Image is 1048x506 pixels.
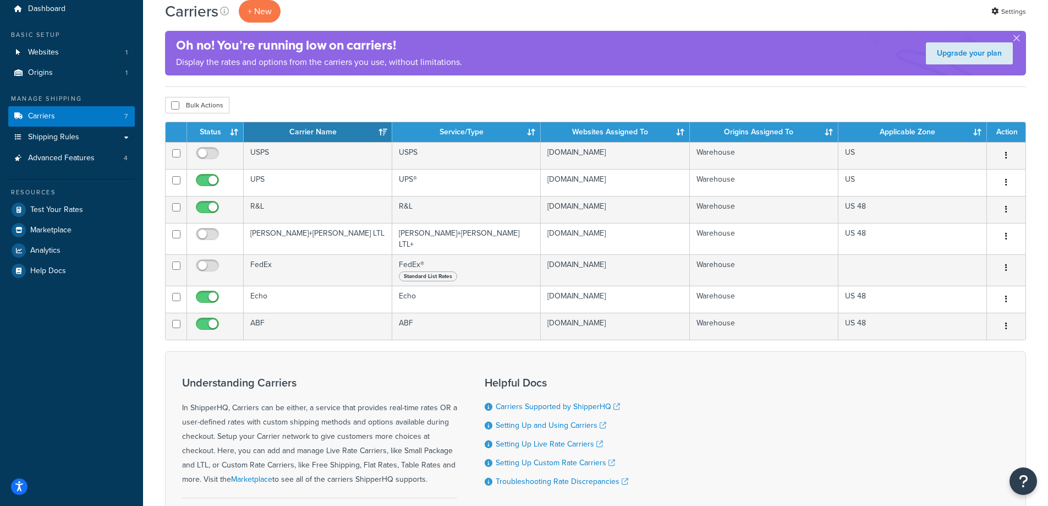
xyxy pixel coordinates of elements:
td: [DOMAIN_NAME] [541,169,689,196]
div: In ShipperHQ, Carriers can be either, a service that provides real-time rates OR a user-defined r... [182,377,457,487]
a: Carriers Supported by ShipperHQ [496,401,620,412]
span: Advanced Features [28,154,95,163]
td: Warehouse [690,286,838,313]
th: Websites Assigned To: activate to sort column ascending [541,122,689,142]
td: ABF [244,313,392,340]
span: 7 [124,112,128,121]
h4: Oh no! You’re running low on carriers! [176,36,462,55]
span: Help Docs [30,266,66,276]
td: R&L [244,196,392,223]
span: 1 [125,68,128,78]
div: Resources [8,188,135,197]
span: Carriers [28,112,55,121]
button: Open Resource Center [1009,467,1037,495]
p: Display the rates and options from the carriers you use, without limitations. [176,55,462,70]
span: 4 [124,154,128,163]
td: [DOMAIN_NAME] [541,196,689,223]
span: 1 [125,48,128,57]
h3: Helpful Docs [485,377,628,389]
td: [PERSON_NAME]+[PERSON_NAME] LTL+ [392,223,541,254]
a: Carriers 7 [8,106,135,127]
td: [DOMAIN_NAME] [541,254,689,286]
td: Warehouse [690,142,838,169]
h1: Carriers [165,1,218,22]
a: Troubleshooting Rate Discrepancies [496,476,628,487]
th: Carrier Name: activate to sort column ascending [244,122,392,142]
td: FedEx® [392,254,541,286]
a: Advanced Features 4 [8,148,135,168]
span: Shipping Rules [28,133,79,142]
td: [DOMAIN_NAME] [541,142,689,169]
li: Advanced Features [8,148,135,168]
a: Setting Up and Using Carriers [496,420,606,431]
td: ABF [392,313,541,340]
span: Dashboard [28,4,65,14]
a: Upgrade your plan [926,42,1013,64]
td: UPS [244,169,392,196]
a: Analytics [8,241,135,260]
li: Websites [8,42,135,63]
td: [DOMAIN_NAME] [541,223,689,254]
td: UPS® [392,169,541,196]
a: Shipping Rules [8,127,135,148]
td: US 48 [838,313,987,340]
div: Basic Setup [8,30,135,40]
a: Marketplace [8,220,135,240]
button: Bulk Actions [165,97,229,113]
td: US 48 [838,196,987,223]
span: Standard List Rates [399,271,457,281]
th: Service/Type: activate to sort column ascending [392,122,541,142]
span: Test Your Rates [30,205,83,215]
span: Websites [28,48,59,57]
th: Action [987,122,1025,142]
a: Marketplace [231,474,272,485]
td: Echo [244,286,392,313]
div: Manage Shipping [8,94,135,104]
a: Settings [991,4,1026,19]
td: R&L [392,196,541,223]
th: Origins Assigned To: activate to sort column ascending [690,122,838,142]
a: Setting Up Live Rate Carriers [496,438,603,450]
a: Setting Up Custom Rate Carriers [496,457,615,469]
td: US [838,169,987,196]
span: Analytics [30,246,61,255]
td: Echo [392,286,541,313]
span: Origins [28,68,53,78]
td: US [838,142,987,169]
a: Origins 1 [8,63,135,83]
td: Warehouse [690,254,838,286]
th: Applicable Zone: activate to sort column ascending [838,122,987,142]
span: Marketplace [30,226,72,235]
td: USPS [244,142,392,169]
td: US 48 [838,286,987,313]
td: Warehouse [690,223,838,254]
td: Warehouse [690,196,838,223]
td: Warehouse [690,169,838,196]
td: [DOMAIN_NAME] [541,286,689,313]
td: FedEx [244,254,392,286]
td: [DOMAIN_NAME] [541,313,689,340]
td: Warehouse [690,313,838,340]
td: USPS [392,142,541,169]
li: Origins [8,63,135,83]
li: Carriers [8,106,135,127]
td: [PERSON_NAME]+[PERSON_NAME] LTL [244,223,392,254]
a: Test Your Rates [8,200,135,220]
h3: Understanding Carriers [182,377,457,389]
td: US 48 [838,223,987,254]
a: Websites 1 [8,42,135,63]
th: Status: activate to sort column ascending [187,122,244,142]
a: Help Docs [8,261,135,281]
